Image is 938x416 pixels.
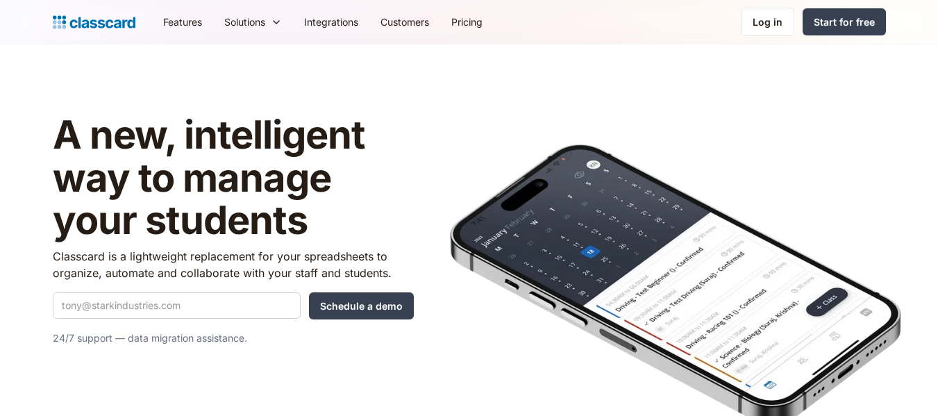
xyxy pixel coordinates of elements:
[753,15,782,29] div: Log in
[53,114,414,242] h1: A new, intelligent way to manage your students
[309,292,414,319] input: Schedule a demo
[53,292,301,319] input: tony@starkindustries.com
[814,15,875,29] div: Start for free
[53,248,414,281] p: Classcard is a lightweight replacement for your spreadsheets to organize, automate and collaborat...
[440,6,494,38] a: Pricing
[293,6,369,38] a: Integrations
[369,6,440,38] a: Customers
[152,6,213,38] a: Features
[53,292,414,319] form: Quick Demo Form
[213,6,293,38] div: Solutions
[224,15,265,29] div: Solutions
[53,13,135,32] a: home
[53,330,414,347] p: 24/7 support — data migration assistance.
[741,8,794,36] a: Log in
[803,8,886,35] a: Start for free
